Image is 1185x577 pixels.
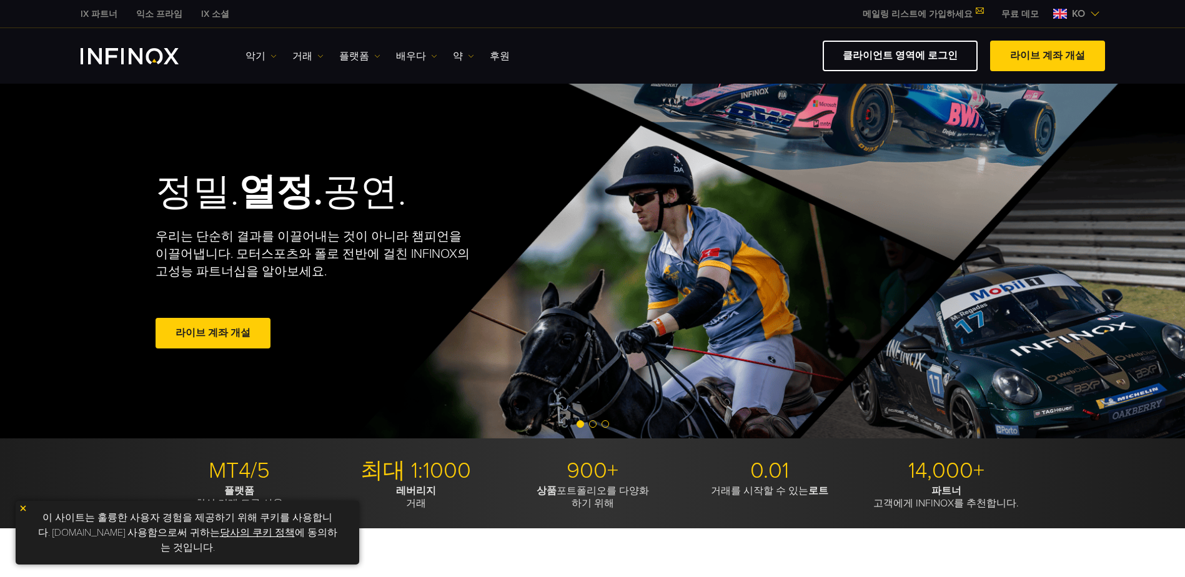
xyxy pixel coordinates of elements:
font: 라이브 계좌 개설 [1010,49,1085,62]
p: 고객에게 INFINOX를 추천합니다. [863,485,1030,510]
a: 인피녹스 [71,7,127,21]
p: 우리는 단순히 결과를 이끌어내는 것이 아니라 챔피언을 이끌어냅니다. 모터스포츠와 폴로 전반에 걸친 INFINOX의 고성능 파트너십을 알아보세요. [156,228,470,280]
a: 당사의 쿠키 정책 [220,526,295,539]
span: 슬라이드 1로 이동 [577,420,584,428]
a: 라이브 계좌 개설 [156,318,270,348]
p: 900+ [509,457,677,485]
strong: 레버리지 [396,485,436,497]
a: 인피녹스 메뉴 [992,7,1048,21]
a: 약 [453,49,474,64]
a: 인피녹스 [127,7,192,21]
a: 라이브 계좌 개설 [990,41,1105,71]
font: 약 [453,49,463,64]
p: 최신 거래 도구 사용 [156,485,323,510]
font: 악기 [245,49,265,64]
font: 플랫폼 [339,49,369,64]
span: 슬라이드 2로 이동 [589,420,597,428]
p: 포트폴리오를 다양화 하기 위해 [509,485,677,510]
span: 슬라이드 3으로 이동 [602,420,609,428]
strong: 파트너 [931,485,961,497]
img: 노란색 닫기 아이콘 [19,504,27,513]
p: 최대 1:1000 [332,457,500,485]
a: 클라이언트 영역에 로그인 [823,41,978,71]
a: 악기 [245,49,277,64]
font: 거래 [292,49,312,64]
strong: 상품 [537,485,557,497]
strong: 로트 [808,485,828,497]
font: 라이브 계좌 개설 [176,327,250,339]
a: INFINOX 로고 [81,48,208,64]
p: 거래를 시작할 수 있는 [686,485,853,497]
span: KO [1067,6,1090,21]
a: 거래 [292,49,324,64]
p: 거래 [332,485,500,510]
a: 후원 [490,49,510,64]
font: 배우다 [396,49,426,64]
p: 14,000+ [863,457,1030,485]
font: 메일링 리스트에 가입하세요 [863,9,973,19]
p: MT4/5 [156,457,323,485]
h2: 정밀. 공연. [156,170,549,215]
font: 이 사이트는 훌륭한 사용자 경험을 제공하기 위해 쿠키를 사용합니다. [DOMAIN_NAME] 사용함으로써 귀하는 에 동의하는 것입니다. [38,511,337,554]
a: 메일링 리스트에 가입하세요 [853,9,992,19]
strong: 플랫폼 [224,485,254,497]
p: 0.01 [686,457,853,485]
a: 인피녹스 [192,7,239,21]
a: 배우다 [396,49,437,64]
a: 플랫폼 [339,49,380,64]
strong: 열정. [239,170,323,215]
